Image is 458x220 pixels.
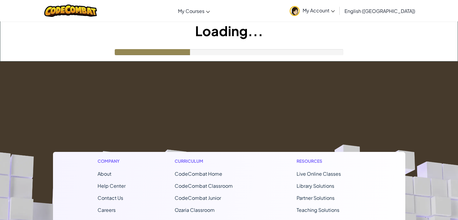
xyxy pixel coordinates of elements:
a: Ozaria Classroom [175,207,215,213]
h1: Resources [297,158,361,164]
img: avatar [290,6,300,16]
a: Help Center [98,183,126,189]
a: CodeCombat Classroom [175,183,233,189]
a: My Account [287,1,338,20]
h1: Company [98,158,126,164]
a: Library Solutions [297,183,334,189]
img: CodeCombat logo [44,5,97,17]
a: My Courses [175,3,213,19]
a: Live Online Classes [297,171,341,177]
h1: Curriculum [175,158,248,164]
a: Teaching Solutions [297,207,339,213]
a: About [98,171,111,177]
span: Contact Us [98,195,123,201]
a: English ([GEOGRAPHIC_DATA]) [341,3,418,19]
span: English ([GEOGRAPHIC_DATA]) [344,8,415,14]
a: CodeCombat Junior [175,195,221,201]
a: Partner Solutions [297,195,335,201]
span: CodeCombat Home [175,171,222,177]
span: My Account [303,7,335,14]
a: Careers [98,207,116,213]
h1: Loading... [0,21,458,40]
span: My Courses [178,8,204,14]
